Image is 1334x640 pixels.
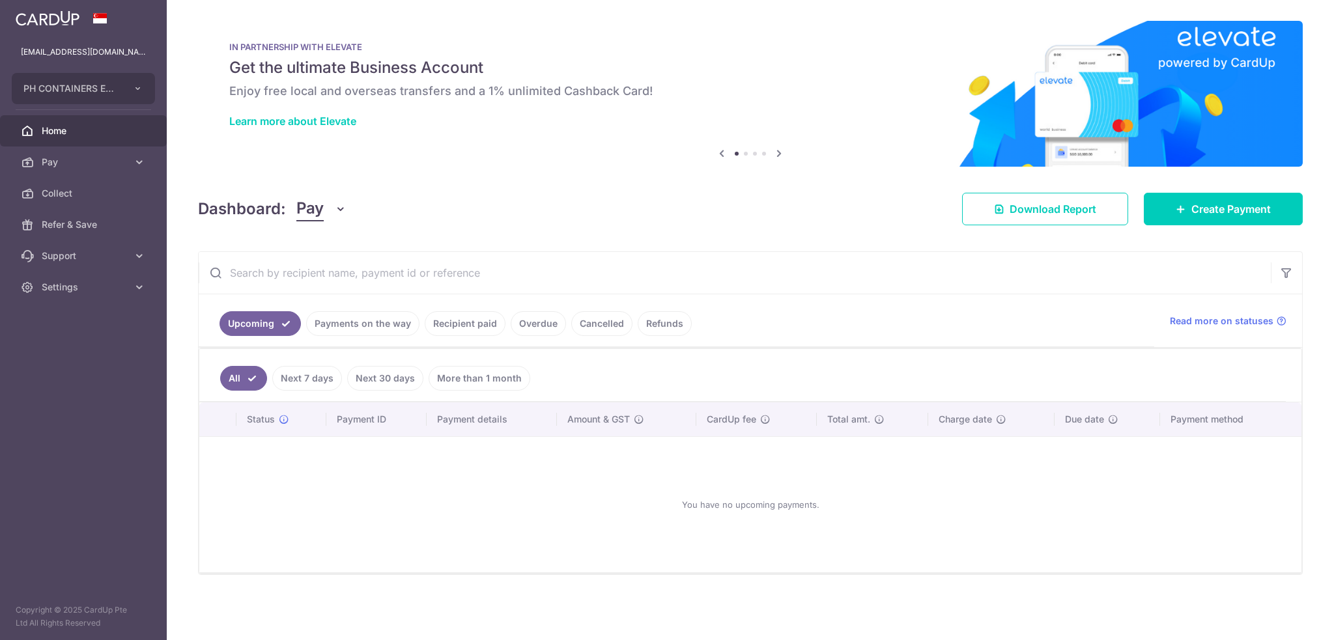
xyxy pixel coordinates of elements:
[23,82,120,95] span: PH CONTAINERS EXPRESS (S) PTE LTD
[638,311,692,336] a: Refunds
[425,311,505,336] a: Recipient paid
[827,413,870,426] span: Total amt.
[21,46,146,59] p: [EMAIL_ADDRESS][DOMAIN_NAME]
[198,197,286,221] h4: Dashboard:
[1144,193,1303,225] a: Create Payment
[939,413,992,426] span: Charge date
[326,402,427,436] th: Payment ID
[229,115,356,128] a: Learn more about Elevate
[306,311,419,336] a: Payments on the way
[962,193,1128,225] a: Download Report
[42,218,128,231] span: Refer & Save
[199,252,1271,294] input: Search by recipient name, payment id or reference
[511,311,566,336] a: Overdue
[429,366,530,391] a: More than 1 month
[229,57,1271,78] h5: Get the ultimate Business Account
[1160,402,1301,436] th: Payment method
[247,413,275,426] span: Status
[567,413,630,426] span: Amount & GST
[229,42,1271,52] p: IN PARTNERSHIP WITH ELEVATE
[42,187,128,200] span: Collect
[571,311,632,336] a: Cancelled
[1191,201,1271,217] span: Create Payment
[1170,314,1273,327] span: Read more on statuses
[272,366,342,391] a: Next 7 days
[42,156,128,169] span: Pay
[296,197,324,221] span: Pay
[12,73,155,104] button: PH CONTAINERS EXPRESS (S) PTE LTD
[427,402,557,436] th: Payment details
[220,311,301,336] a: Upcoming
[229,83,1271,99] h6: Enjoy free local and overseas transfers and a 1% unlimited Cashback Card!
[1065,413,1104,426] span: Due date
[16,10,79,26] img: CardUp
[42,249,128,262] span: Support
[1010,201,1096,217] span: Download Report
[1170,314,1286,327] a: Read more on statuses
[220,366,267,391] a: All
[215,447,1286,562] div: You have no upcoming payments.
[296,197,347,221] button: Pay
[198,21,1303,167] img: Renovation banner
[347,366,423,391] a: Next 30 days
[707,413,756,426] span: CardUp fee
[42,124,128,137] span: Home
[42,281,128,294] span: Settings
